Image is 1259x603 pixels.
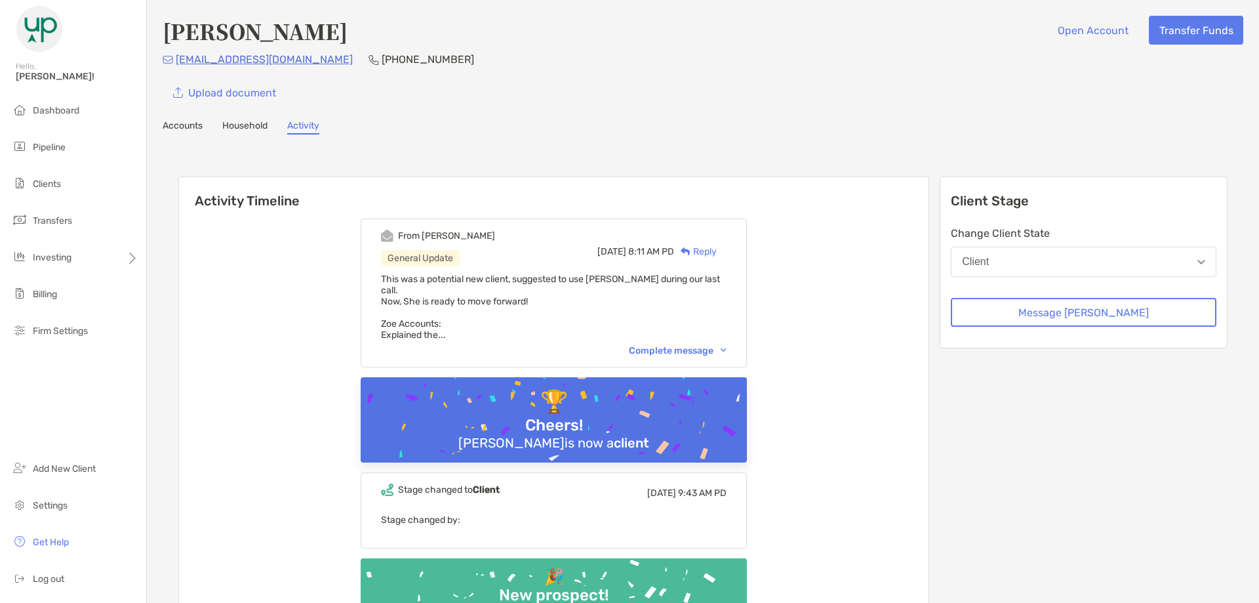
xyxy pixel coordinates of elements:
span: [PERSON_NAME]! [16,71,138,82]
img: Phone Icon [369,54,379,65]
span: [DATE] [647,488,676,499]
span: Get Help [33,537,69,548]
span: Add New Client [33,463,96,474]
span: Dashboard [33,105,79,116]
div: Client [962,256,989,268]
p: Change Client State [951,225,1216,241]
img: dashboard icon [12,102,28,117]
img: billing icon [12,285,28,301]
button: Open Account [1047,16,1138,45]
button: Client [951,247,1216,277]
span: Pipeline [33,142,66,153]
img: Reply icon [681,247,690,256]
img: add_new_client icon [12,460,28,476]
div: From [PERSON_NAME] [398,230,495,241]
span: This was a potential new client, suggested to use [PERSON_NAME] during our last call. Now, She is... [381,274,720,341]
span: [DATE] [597,246,626,257]
div: 🏆 [535,389,573,416]
a: Household [222,120,268,135]
div: Stage changed to [398,484,500,495]
p: [EMAIL_ADDRESS][DOMAIN_NAME] [176,51,353,68]
span: Firm Settings [33,325,88,337]
img: transfers icon [12,212,28,228]
button: Message [PERSON_NAME] [951,298,1216,327]
h4: [PERSON_NAME] [163,16,348,46]
span: Clients [33,178,61,190]
span: 9:43 AM PD [678,488,727,499]
img: firm-settings icon [12,322,28,338]
img: Confetti [361,377,747,491]
img: Zoe Logo [16,5,63,52]
img: investing icon [12,249,28,264]
img: clients icon [12,175,28,191]
p: Stage changed by: [381,512,727,528]
span: 8:11 AM PD [628,246,674,257]
img: pipeline icon [12,138,28,154]
div: General Update [381,250,460,266]
b: Client [473,484,500,495]
span: Settings [33,500,68,511]
a: Upload document [163,78,286,107]
span: Investing [33,252,71,263]
p: Client Stage [951,193,1216,209]
img: button icon [173,87,183,98]
img: Event icon [381,230,393,242]
img: Open dropdown arrow [1197,260,1205,264]
img: settings icon [12,497,28,512]
span: Billing [33,289,57,300]
a: Accounts [163,120,203,135]
p: [PHONE_NUMBER] [382,51,474,68]
div: Reply [674,245,717,259]
span: Transfers [33,215,72,226]
div: 🎉 [539,568,569,587]
img: Chevron icon [721,348,727,352]
img: Event icon [381,484,393,496]
button: Transfer Funds [1149,16,1243,45]
a: Activity [287,120,319,135]
b: client [614,435,649,451]
img: logout icon [12,570,28,586]
img: get-help icon [12,533,28,549]
div: Cheers! [520,416,588,435]
h6: Activity Timeline [179,177,929,209]
img: Email Icon [163,56,173,64]
div: Complete message [629,345,727,356]
span: Log out [33,573,64,585]
div: [PERSON_NAME] is now a [453,435,654,451]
